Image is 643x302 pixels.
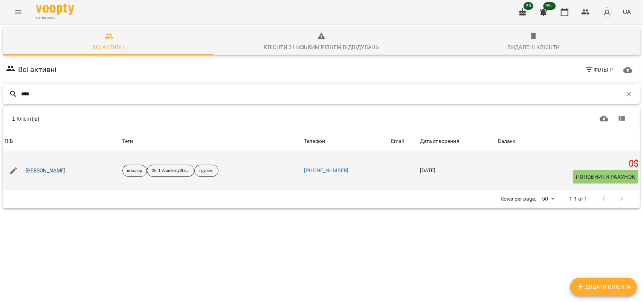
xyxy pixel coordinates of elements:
[36,15,74,20] span: For Business
[304,137,325,146] div: Телефон
[147,165,194,177] div: 26_1 AcademyStars2 Animals There are
[152,168,189,174] p: 26_1 AcademyStars2 Animals There are
[623,8,631,16] span: UA
[595,110,613,128] button: Завантажити CSV
[5,137,13,146] div: ПІБ
[498,137,638,146] span: Баланс
[264,43,379,52] div: Клієнти з низьким рівнем відвідувань
[5,137,119,146] span: ПІБ
[36,4,74,15] img: Voopty Logo
[420,137,460,146] div: Дата створення
[498,137,516,146] div: Sort
[524,2,533,10] span: 20
[304,167,348,173] a: [PHONE_NUMBER]
[5,137,13,146] div: Sort
[620,5,634,19] button: UA
[194,165,218,177] div: групові
[498,137,516,146] div: Баланс
[420,137,495,146] span: Дата створення
[576,172,635,181] span: Поповнити рахунок
[585,65,613,74] span: Фільтр
[498,158,638,170] h5: 0 $
[602,7,612,17] img: avatar_s.png
[573,170,638,184] button: Поповнити рахунок
[12,115,317,123] div: 1 Клієнт(ів)
[122,137,301,146] div: Теги
[9,3,27,21] button: Menu
[391,137,417,146] span: Email
[582,63,616,77] button: Фільтр
[304,137,388,146] span: Телефон
[418,152,496,190] td: [DATE]
[122,165,147,177] div: школяр
[508,43,560,52] div: Видалені клієнти
[391,137,404,146] div: Sort
[544,2,556,10] span: 99+
[304,137,325,146] div: Sort
[420,137,460,146] div: Sort
[127,168,142,174] p: школяр
[570,195,588,203] p: 1-1 of 1
[391,137,404,146] div: Email
[539,193,557,204] div: 50
[26,167,66,175] a: [PERSON_NAME]
[93,43,126,52] div: Всі активні
[18,64,57,75] h6: Всі активні
[199,168,214,174] p: групові
[613,110,631,128] button: Показати колонки
[3,107,640,131] div: Table Toolbar
[501,195,536,203] p: Rows per page:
